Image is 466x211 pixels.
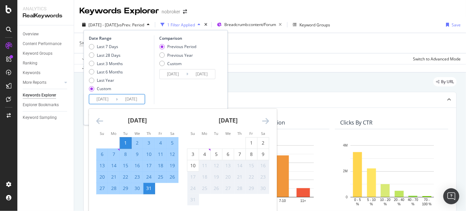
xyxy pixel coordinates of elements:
[155,151,166,158] div: 11
[222,174,234,180] div: 20
[96,183,108,194] td: Selected. Sunday, July 27, 2025
[257,174,269,180] div: 23
[340,119,373,126] div: Clicks By CTR
[23,40,69,47] a: Content Performance
[23,31,69,38] a: Overview
[143,149,155,160] td: Selected. Thursday, July 10, 2025
[120,160,132,171] td: Selected. Tuesday, July 15, 2025
[257,160,269,171] td: Not available. Saturday, August 16, 2025
[187,149,199,160] td: Choose Sunday, August 3, 2025 as your check-out date. It’s available.
[155,149,167,160] td: Selected. Friday, July 11, 2025
[433,77,457,86] div: legacy label
[246,183,257,194] td: Not available. Friday, August 29, 2025
[23,92,69,99] a: Keywords Explorer
[143,151,155,158] div: 10
[203,21,209,28] div: times
[199,151,210,158] div: 4
[224,22,276,27] span: Breadcrumb: content/Forum
[222,160,234,171] td: Not available. Wednesday, August 13, 2025
[199,160,211,171] td: Not available. Monday, August 11, 2025
[89,52,123,58] div: Last 28 Days
[97,61,123,66] div: Last 3 Months
[343,170,348,173] text: 2M
[97,44,118,49] div: Last 7 Days
[257,151,269,158] div: 9
[262,117,269,125] div: Move forward to switch to the next month.
[132,137,143,149] td: Selected. Wednesday, July 2, 2025
[155,137,167,149] td: Selected. Friday, July 4, 2025
[23,50,69,57] a: Keyword Groups
[96,174,108,180] div: 20
[155,174,166,180] div: 25
[170,131,174,136] small: Sa
[214,131,218,136] small: Tu
[89,86,123,91] div: Custom
[96,162,108,169] div: 13
[187,151,199,158] div: 3
[167,149,178,160] td: Selected. Saturday, July 12, 2025
[246,160,257,171] td: Not available. Friday, August 15, 2025
[354,198,361,202] text: 0 - 5
[143,183,155,194] td: Selected as end date. Thursday, July 31, 2025
[412,203,415,206] text: %
[257,185,269,192] div: 30
[249,131,253,136] small: Fr
[234,160,246,171] td: Not available. Thursday, August 14, 2025
[290,19,333,30] button: Keyword Groups
[120,183,132,194] td: Selected. Tuesday, July 29, 2025
[155,140,166,146] div: 4
[422,203,432,206] text: 100 %
[23,60,69,67] a: Ranking
[89,61,123,66] div: Last 3 Months
[155,160,167,171] td: Selected. Friday, July 18, 2025
[261,131,265,136] small: Sa
[23,31,39,38] div: Overview
[246,137,257,149] td: Choose Friday, August 1, 2025 as your check-out date. It’s available.
[257,137,269,149] td: Choose Saturday, August 2, 2025 as your check-out date. It’s available.
[188,69,215,79] input: End Date
[128,116,147,124] strong: [DATE]
[187,160,199,171] td: Choose Sunday, August 10, 2025 as your check-out date. It’s available.
[135,131,140,136] small: We
[159,52,196,58] div: Previous Year
[167,44,196,49] div: Previous Period
[211,160,222,171] td: Not available. Tuesday, August 12, 2025
[234,149,246,160] td: Choose Thursday, August 7, 2025 as your check-out date. It’s available.
[211,183,222,194] td: Not available. Tuesday, August 26, 2025
[120,140,131,146] div: 1
[187,194,199,205] td: Not available. Sunday, August 31, 2025
[159,44,196,49] div: Previous Period
[246,171,257,183] td: Not available. Friday, August 22, 2025
[211,174,222,180] div: 19
[23,50,52,57] div: Keyword Groups
[343,144,348,147] text: 4M
[340,142,444,207] div: A chart.
[167,52,193,58] div: Previous Year
[23,40,61,47] div: Content Performance
[237,131,242,136] small: Th
[108,162,120,169] div: 14
[370,203,373,206] text: %
[162,8,180,15] div: nobroker
[143,162,155,169] div: 17
[143,160,155,171] td: Selected. Thursday, July 17, 2025
[187,171,199,183] td: Not available. Sunday, August 17, 2025
[89,44,123,49] div: Last 7 Days
[147,131,151,136] small: Th
[89,77,123,83] div: Last Year
[167,171,178,183] td: Selected. Saturday, July 26, 2025
[96,185,108,192] div: 27
[222,171,234,183] td: Not available. Wednesday, August 20, 2025
[211,185,222,192] div: 26
[97,69,123,75] div: Last 6 Months
[441,80,454,84] span: By URL
[23,114,69,121] a: Keyword Sampling
[167,160,178,171] td: Selected. Saturday, July 19, 2025
[132,149,143,160] td: Selected. Wednesday, July 9, 2025
[120,162,131,169] div: 15
[222,151,234,158] div: 6
[413,56,461,62] div: Switch to Advanced Mode
[108,183,120,194] td: Selected. Monday, July 28, 2025
[159,35,217,41] div: Comparison
[108,185,120,192] div: 28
